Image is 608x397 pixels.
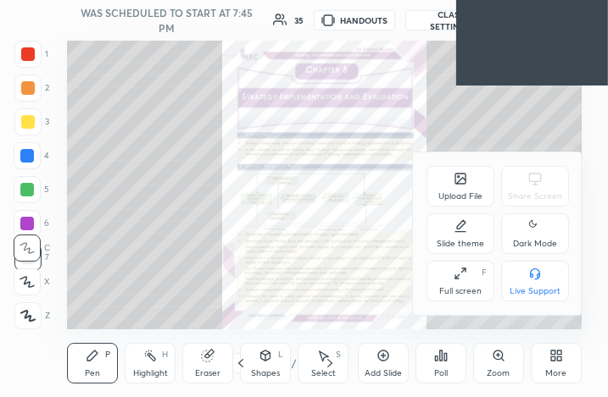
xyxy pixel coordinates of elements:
[510,287,561,295] div: Live Support
[437,240,484,248] div: Slide theme
[482,268,487,277] div: F
[438,192,482,201] div: Upload File
[513,240,557,248] div: Dark Mode
[439,287,482,295] div: Full screen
